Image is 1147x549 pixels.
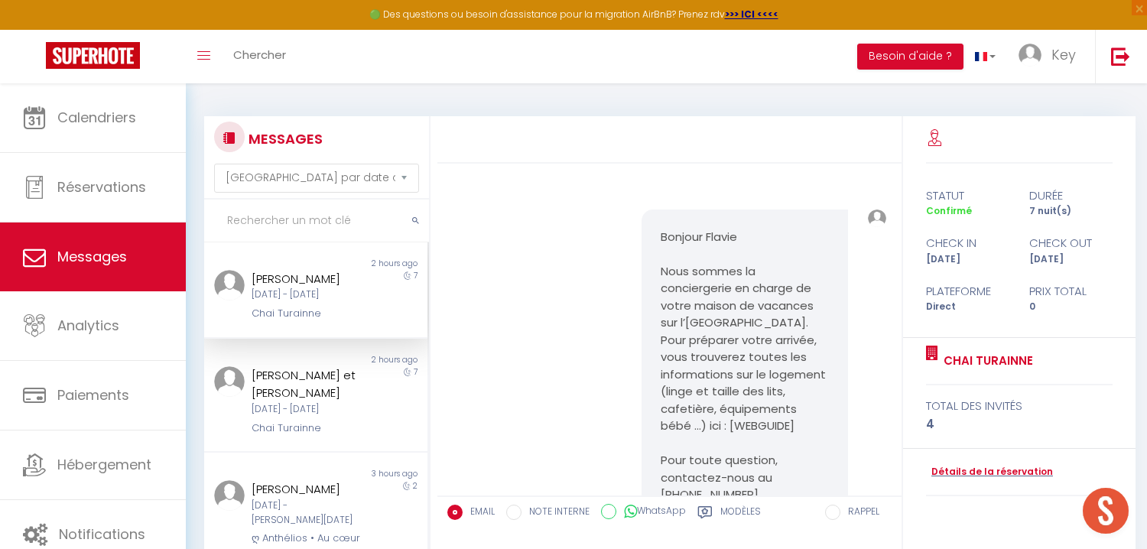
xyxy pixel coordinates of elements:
div: check out [1019,234,1123,252]
span: Hébergement [57,455,151,474]
div: [DATE] [1019,252,1123,267]
div: [DATE] - [DATE] [252,287,362,302]
input: Rechercher un mot clé [204,200,429,242]
img: logout [1111,47,1130,66]
div: Ouvrir le chat [1083,488,1129,534]
div: statut [916,187,1019,205]
div: 2 hours ago [316,258,427,270]
div: [PERSON_NAME] [252,270,362,288]
img: ... [214,270,245,300]
a: Chai Turainne [938,352,1033,370]
div: [DATE] - [PERSON_NAME][DATE] [252,499,362,528]
div: 0 [1019,300,1123,314]
a: Chercher [222,30,297,83]
img: ... [868,210,885,227]
span: Chercher [233,47,286,63]
pre: Bonjour Flavie Nous sommes la conciergerie en charge de votre maison de vacances sur l’[GEOGRAPHI... [661,229,829,504]
div: durée [1019,187,1123,205]
span: 7 [414,270,418,281]
div: Plateforme [916,282,1019,300]
img: ... [214,366,245,397]
label: Modèles [720,505,761,524]
a: Détails de la réservation [926,465,1053,479]
div: Chai Turainne [252,306,362,321]
span: Analytics [57,316,119,335]
span: Notifications [59,525,145,544]
span: Calendriers [57,108,136,127]
button: Besoin d'aide ? [857,44,963,70]
div: Prix total [1019,282,1123,300]
div: Chai Turainne [252,421,362,436]
a: ... Key [1007,30,1095,83]
h3: MESSAGES [245,122,323,156]
div: 3 hours ago [316,468,427,480]
a: >>> ICI <<<< [725,8,778,21]
div: [DATE] - [DATE] [252,402,362,417]
img: Super Booking [46,42,140,69]
span: 7 [414,366,418,378]
div: 4 [926,415,1113,434]
label: RAPPEL [840,505,879,521]
label: WhatsApp [616,504,686,521]
span: Paiements [57,385,129,404]
div: [PERSON_NAME] [252,480,362,499]
img: ... [214,480,245,511]
div: 7 nuit(s) [1019,204,1123,219]
span: Messages [57,247,127,266]
span: Confirmé [926,204,972,217]
span: 2 [413,480,418,492]
div: check in [916,234,1019,252]
div: 2 hours ago [316,354,427,366]
span: Réservations [57,177,146,197]
div: [DATE] [916,252,1019,267]
div: total des invités [926,397,1113,415]
label: EMAIL [463,505,495,521]
div: [PERSON_NAME] et [PERSON_NAME] [252,366,362,402]
div: Direct [916,300,1019,314]
img: ... [1019,44,1041,67]
span: Key [1051,45,1076,64]
label: NOTE INTERNE [522,505,590,521]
